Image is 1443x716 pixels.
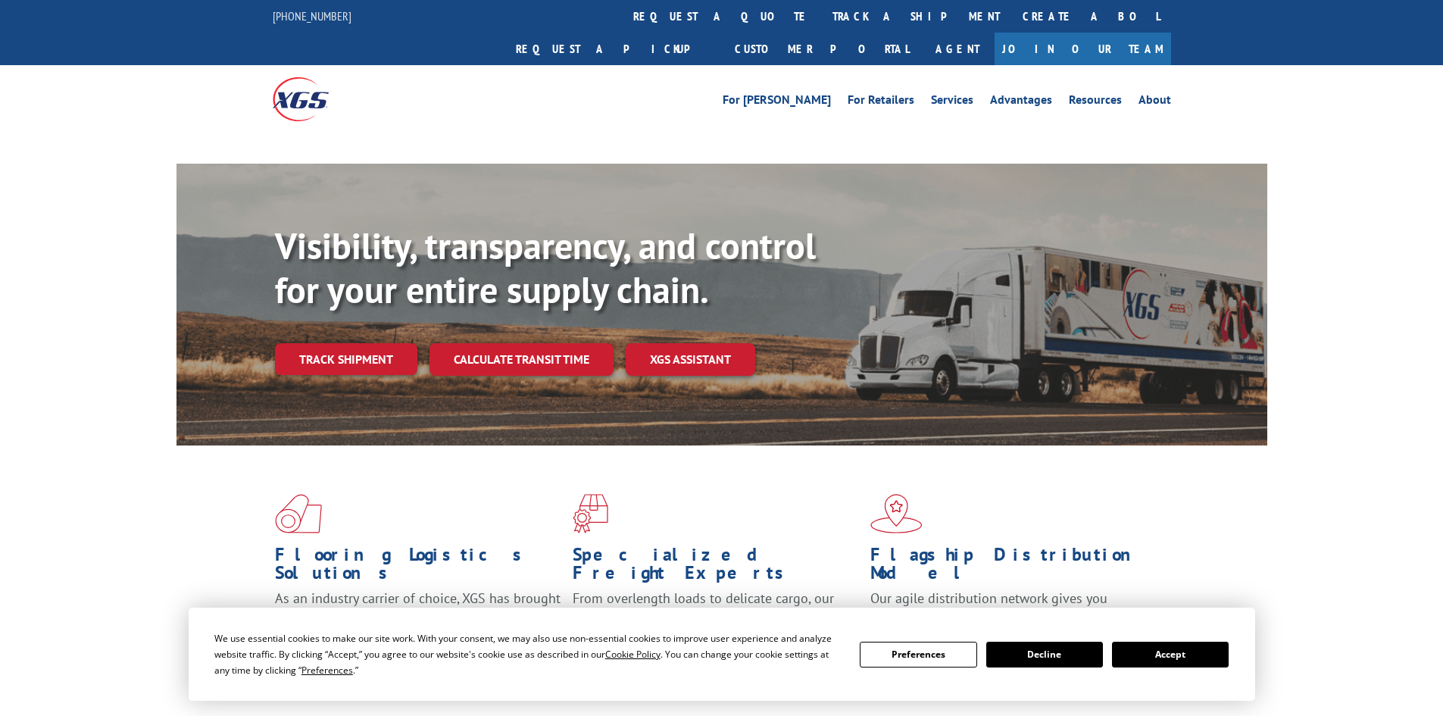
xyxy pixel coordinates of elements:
button: Preferences [860,642,976,668]
a: XGS ASSISTANT [626,343,755,376]
a: Advantages [990,94,1052,111]
div: Cookie Consent Prompt [189,608,1255,701]
a: Join Our Team [995,33,1171,65]
a: Calculate transit time [429,343,614,376]
a: Request a pickup [504,33,723,65]
h1: Flooring Logistics Solutions [275,546,561,589]
a: Track shipment [275,343,417,375]
a: [PHONE_NUMBER] [273,8,351,23]
span: As an industry carrier of choice, XGS has brought innovation and dedication to flooring logistics... [275,589,561,643]
a: For Retailers [848,94,914,111]
button: Decline [986,642,1103,668]
img: xgs-icon-focused-on-flooring-red [573,494,608,533]
h1: Specialized Freight Experts [573,546,859,589]
b: Visibility, transparency, and control for your entire supply chain. [275,222,816,313]
button: Accept [1112,642,1229,668]
div: We use essential cookies to make our site work. With your consent, we may also use non-essential ... [214,630,842,678]
a: Customer Portal [723,33,920,65]
img: xgs-icon-flagship-distribution-model-red [870,494,923,533]
a: Agent [920,33,995,65]
a: Resources [1069,94,1122,111]
a: For [PERSON_NAME] [723,94,831,111]
a: About [1138,94,1171,111]
span: Preferences [301,664,353,677]
h1: Flagship Distribution Model [870,546,1157,589]
a: Services [931,94,973,111]
span: Our agile distribution network gives you nationwide inventory management on demand. [870,589,1149,625]
p: From overlength loads to delicate cargo, our experienced staff knows the best way to move your fr... [573,589,859,657]
span: Cookie Policy [605,648,661,661]
img: xgs-icon-total-supply-chain-intelligence-red [275,494,322,533]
